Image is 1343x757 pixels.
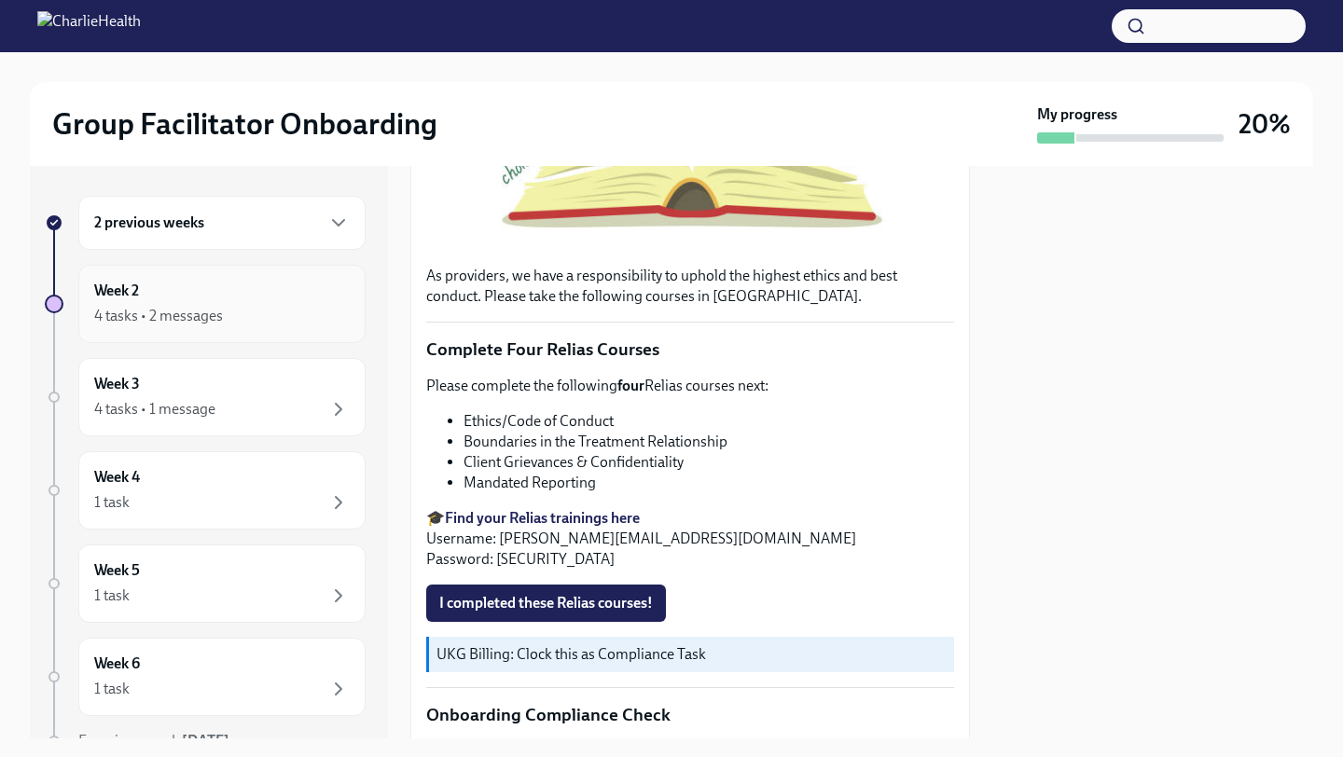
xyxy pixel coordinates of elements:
[426,376,954,396] p: Please complete the following Relias courses next:
[94,492,130,513] div: 1 task
[45,544,366,623] a: Week 51 task
[1239,107,1291,141] h3: 20%
[426,337,954,362] p: Complete Four Relias Courses
[94,654,140,674] h6: Week 6
[78,732,229,750] span: Experience ends
[52,105,437,143] h2: Group Facilitator Onboarding
[45,451,366,530] a: Week 41 task
[464,473,954,493] li: Mandated Reporting
[464,411,954,432] li: Ethics/Code of Conduct
[45,265,366,343] a: Week 24 tasks • 2 messages
[426,508,954,570] p: 🎓 Username: [PERSON_NAME][EMAIL_ADDRESS][DOMAIN_NAME] Password: [SECURITY_DATA]
[439,594,653,612] span: I completed these Relias courses!
[1037,104,1117,125] strong: My progress
[94,467,140,488] h6: Week 4
[182,732,229,750] strong: [DATE]
[94,374,140,394] h6: Week 3
[37,11,141,41] img: CharlieHealth
[426,703,954,727] p: Onboarding Compliance Check
[426,585,666,622] button: I completed these Relias courses!
[464,452,954,473] li: Client Grievances & Confidentiality
[617,377,644,394] strong: four
[464,432,954,452] li: Boundaries in the Treatment Relationship
[426,266,954,307] p: As providers, we have a responsibility to uphold the highest ethics and best conduct. Please take...
[94,281,139,301] h6: Week 2
[94,213,204,233] h6: 2 previous weeks
[94,560,140,581] h6: Week 5
[45,638,366,716] a: Week 61 task
[436,644,947,665] p: UKG Billing: Clock this as Compliance Task
[94,679,130,699] div: 1 task
[45,358,366,436] a: Week 34 tasks • 1 message
[94,306,223,326] div: 4 tasks • 2 messages
[78,196,366,250] div: 2 previous weeks
[94,585,130,606] div: 1 task
[445,509,640,527] a: Find your Relias trainings here
[94,399,215,420] div: 4 tasks • 1 message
